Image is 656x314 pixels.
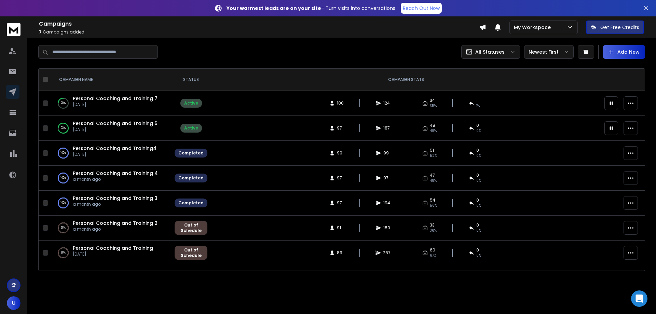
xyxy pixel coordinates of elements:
[7,23,20,36] img: logo
[73,227,158,232] p: a month ago
[430,148,434,153] span: 51
[383,125,390,131] span: 187
[476,178,481,183] span: 0 %
[586,21,644,34] button: Get Free Credits
[476,222,479,228] span: 0
[227,5,395,12] p: – Turn visits into conversations
[178,150,204,156] div: Completed
[39,29,479,35] p: Campaigns added
[476,148,479,153] span: 0
[51,69,170,91] th: CAMPAIGN NAME
[430,98,435,103] span: 34
[73,95,158,102] a: Personal Coaching and Training 7
[476,153,481,159] span: 0 %
[524,45,574,59] button: Newest First
[383,225,390,231] span: 180
[476,123,479,128] span: 0
[430,128,437,134] span: 49 %
[73,120,158,127] a: Personal Coaching and Training 6
[430,253,436,258] span: 67 %
[51,216,170,241] td: 98%Personal Coaching and Training 2a month ago
[403,5,440,12] p: Reach Out Now
[170,69,211,91] th: STATUS
[476,253,481,258] span: 0 %
[476,128,481,134] span: 0 %
[430,173,435,178] span: 47
[51,166,170,191] td: 100%Personal Coaching and Training 4a month ago
[61,224,66,231] p: 98 %
[61,100,66,107] p: 28 %
[383,150,390,156] span: 99
[401,3,442,14] a: Reach Out Now
[476,247,479,253] span: 0
[178,200,204,206] div: Completed
[631,290,647,307] div: Open Intercom Messenger
[383,250,391,256] span: 267
[383,175,390,181] span: 97
[430,247,435,253] span: 60
[39,20,479,28] h1: Campaigns
[73,245,153,251] a: Personal Coaching and Training
[61,125,66,132] p: 93 %
[7,296,20,310] button: U
[73,202,158,207] p: a month ago
[430,203,437,208] span: 56 %
[211,69,600,91] th: CAMPAIGN STATS
[51,141,170,166] td: 100%Personal Coaching and Training4[DATE]
[184,100,198,106] div: Active
[227,5,321,12] strong: Your warmest leads are on your site
[430,153,437,159] span: 52 %
[430,197,435,203] span: 54
[476,203,481,208] span: 0 %
[73,195,158,202] a: Personal Coaching and Training 3
[383,100,390,106] span: 124
[476,228,481,233] span: 0 %
[337,150,344,156] span: 99
[603,45,645,59] button: Add New
[430,228,437,233] span: 36 %
[51,116,170,141] td: 93%Personal Coaching and Training 6[DATE]
[430,222,435,228] span: 33
[337,225,344,231] span: 91
[476,173,479,178] span: 0
[73,127,158,132] p: [DATE]
[337,100,344,106] span: 100
[337,250,344,256] span: 89
[430,103,437,109] span: 35 %
[514,24,553,31] p: My Workspace
[73,102,158,107] p: [DATE]
[51,91,170,116] td: 28%Personal Coaching and Training 7[DATE]
[51,191,170,216] td: 100%Personal Coaching and Training 3a month ago
[73,220,158,227] a: Personal Coaching and Training 2
[73,170,158,177] a: Personal Coaching and Training 4
[383,200,390,206] span: 194
[60,200,66,206] p: 100 %
[600,24,639,31] p: Get Free Credits
[60,150,66,156] p: 100 %
[430,123,435,128] span: 48
[337,125,344,131] span: 97
[476,197,479,203] span: 0
[476,103,480,109] span: 1 %
[60,175,66,181] p: 100 %
[73,145,156,152] a: Personal Coaching and Training4
[61,249,66,256] p: 98 %
[337,200,344,206] span: 97
[476,98,478,103] span: 1
[73,251,153,257] p: [DATE]
[337,175,344,181] span: 97
[178,247,204,258] div: Out of Schedule
[184,125,198,131] div: Active
[178,175,204,181] div: Completed
[73,177,158,182] p: a month ago
[73,152,156,157] p: [DATE]
[430,178,437,183] span: 48 %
